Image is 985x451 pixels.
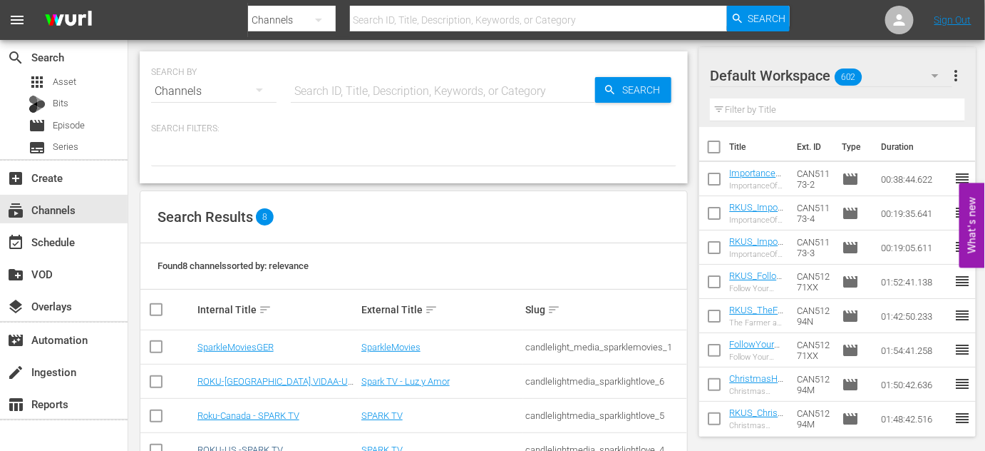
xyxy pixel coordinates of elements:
a: RKUS_ImportanceOfBeingMike_Eps_1-3 [729,236,785,268]
td: CAN51294M [791,402,836,436]
span: Search [748,6,786,31]
span: sort [259,303,272,316]
a: RKUS_ImportanceOfBeingMike_Eps_4-6 [729,202,785,234]
div: External Title [361,301,521,318]
span: Series [29,139,46,156]
span: Bits [53,96,68,111]
span: Episode [842,376,860,393]
span: reorder [954,410,971,427]
span: Search Results [158,208,253,225]
div: candlelightmedia_sparklightlove_6 [525,376,685,387]
div: ImportanceOfBeingMike_Eps_1-3 [729,250,785,259]
td: CAN51271XX [791,265,836,299]
span: reorder [954,375,971,392]
td: 00:19:35.641 [876,196,954,230]
span: Episode [842,205,860,222]
a: Roku-Canada - SPARK TV [197,410,299,421]
span: Automation [7,332,24,349]
button: Search [727,6,790,31]
a: SPARK TV [361,410,403,421]
div: Christmas Harmony [729,387,785,396]
span: sort [425,303,438,316]
span: Asset [53,75,76,89]
span: Episode [53,118,85,133]
div: ImportanceOfBeingMike_Eps_4-6 [729,216,785,225]
td: CAN51294N [791,299,836,333]
div: ImportanceOfBeingMike_Eps_6-10 [729,181,785,191]
td: 01:42:50.233 [876,299,954,333]
span: sort [547,303,560,316]
div: Default Workspace [710,56,952,96]
a: RKUS_TheFarmerAndTheBelle_SavingSantaland [729,305,785,348]
div: candlelightmedia_sparklightlove_5 [525,410,685,421]
span: Episode [842,342,860,359]
span: Search [7,49,24,66]
td: 01:48:42.516 [876,402,954,436]
span: menu [9,11,26,29]
div: Christmas Harmony [729,421,785,430]
span: Channels [7,202,24,219]
span: reorder [954,341,971,358]
span: Schedule [7,234,24,251]
a: SparkleMovies [361,342,421,353]
div: candlelight_media_sparklemovies_1 [525,342,685,353]
span: VOD [7,266,24,283]
div: Channels [151,71,277,111]
a: SparkleMoviesGER [197,342,274,353]
span: Found 8 channels sorted by: relevance [158,260,309,271]
span: reorder [954,273,971,290]
span: Asset [29,74,46,91]
span: Episode [842,308,860,325]
button: more_vert [948,59,965,93]
span: 8 [256,208,274,225]
span: Episode [842,273,860,290]
div: Follow Your Heart [729,284,785,293]
span: Episode [842,239,860,256]
div: Bits [29,96,46,113]
td: CAN51294M [791,368,836,402]
a: ImportanceOfBeingMike_Eps_6-10_Wurl [729,168,785,200]
td: 00:19:05.611 [876,230,954,265]
div: The Farmer and the Belle – Saving Santaland [729,318,785,328]
span: Reports [7,396,24,413]
span: Episode [29,117,46,134]
button: Open Feedback Widget [959,183,985,268]
td: CAN51271XX [791,333,836,368]
td: CAN51173-4 [791,196,836,230]
th: Ext. ID [788,127,834,167]
img: ans4CAIJ8jUAAAAAAAAAAAAAAAAAAAAAAAAgQb4GAAAAAAAAAAAAAAAAAAAAAAAAJMjXAAAAAAAAAAAAAAAAAAAAAAAAgAT5G... [34,4,103,37]
th: Title [729,127,788,167]
span: reorder [954,238,971,255]
td: 01:50:42.636 [876,368,954,402]
span: reorder [954,307,971,324]
th: Duration [873,127,959,167]
div: Slug [525,301,685,318]
span: 602 [835,62,862,92]
td: CAN51173-3 [791,230,836,265]
td: 01:54:41.258 [876,333,954,368]
th: Type [834,127,873,167]
span: Search [617,77,671,103]
span: more_vert [948,67,965,84]
a: Sign Out [934,14,971,26]
span: Ingestion [7,364,24,381]
span: Episode [842,171,860,188]
span: Episode [842,410,860,427]
button: Search [595,77,671,103]
a: RKUS_FollowYourHeart99 [729,270,783,292]
div: Internal Title [197,301,357,318]
span: reorder [954,170,971,187]
a: ROKU-[GEOGRAPHIC_DATA],VIDAA-US - Spanish - Spark TV - [PERSON_NAME] y Amor [197,376,354,408]
a: FollowYourHeart99_Wurl [729,339,785,360]
span: Overlays [7,298,24,315]
a: Spark TV - Luz y Amor [361,376,450,387]
td: 01:52:41.138 [876,265,954,299]
div: Follow Your Heart [729,353,785,362]
span: Series [53,140,78,154]
td: 00:38:44.622 [876,162,954,196]
td: CAN51173-2 [791,162,836,196]
a: ChristmasHarmony_Wurl [729,373,785,395]
p: Search Filters: [151,123,676,135]
span: Create [7,170,24,187]
span: reorder [954,204,971,221]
